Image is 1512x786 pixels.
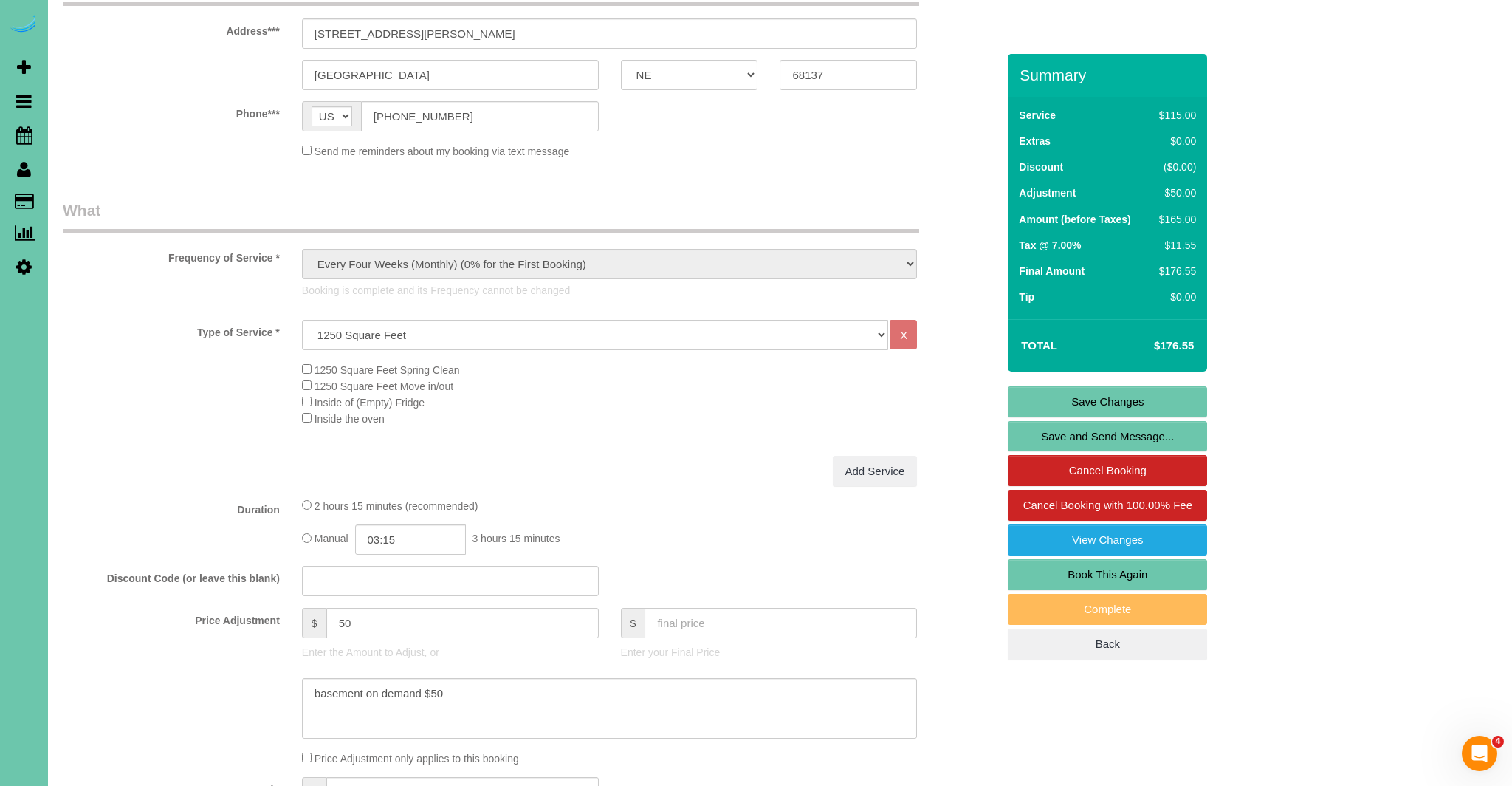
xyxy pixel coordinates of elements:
[1008,386,1207,417] a: Save Changes
[315,364,460,376] span: 1250 Square Feet Spring Clean
[1153,108,1196,123] div: $115.00
[1021,339,1057,352] strong: Total
[52,608,291,628] label: Price Adjustment
[1153,134,1196,148] div: $0.00
[621,608,645,638] span: $
[302,283,918,298] p: Booking is complete and its Frequency cannot be changed
[1153,160,1196,174] div: ($0.00)
[1153,185,1196,200] div: $50.00
[52,245,291,265] label: Frequency of Service *
[1019,238,1081,253] label: Tax @ 7.00%
[1019,264,1085,278] label: Final Amount
[315,397,425,409] span: Inside of (Empty) Fridge
[1008,490,1207,521] a: Cancel Booking with 100.00% Fee
[1492,736,1504,748] span: 4
[1023,499,1192,511] span: Cancel Booking with 100.00% Fee
[1110,340,1194,352] h4: $176.55
[1019,290,1034,304] label: Tip
[1019,108,1056,123] label: Service
[645,608,917,638] input: final price
[52,497,291,517] label: Duration
[1008,421,1207,452] a: Save and Send Message...
[315,380,453,392] span: 1250 Square Feet Move in/out
[1153,290,1196,304] div: $0.00
[1008,629,1207,660] a: Back
[52,566,291,586] label: Discount Code (or leave this blank)
[315,146,570,157] span: Send me reminders about my booking via text message
[1019,212,1130,227] label: Amount (before Taxes)
[1008,559,1207,590] a: Book This Again
[1153,238,1196,253] div: $11.55
[1008,524,1207,556] a: View Changes
[302,608,326,638] span: $
[9,15,38,35] img: Automaid Logo
[1462,736,1497,771] iframe: Intercom live chat
[52,320,291,340] label: Type of Service *
[63,199,919,233] legend: What
[315,413,385,425] span: Inside the oven
[315,753,519,765] span: Price Adjustment only applies to this booking
[833,456,918,487] a: Add Service
[1153,264,1196,278] div: $176.55
[621,645,918,660] p: Enter your Final Price
[302,645,599,660] p: Enter the Amount to Adjust, or
[315,500,478,512] span: 2 hours 15 minutes (recommended)
[1153,212,1196,227] div: $165.00
[1019,185,1076,200] label: Adjustment
[1019,160,1063,174] label: Discount
[1020,66,1200,83] h3: Summary
[472,533,560,545] span: 3 hours 15 minutes
[1008,455,1207,486] a: Cancel Booking
[315,533,348,545] span: Manual
[1019,134,1051,148] label: Extras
